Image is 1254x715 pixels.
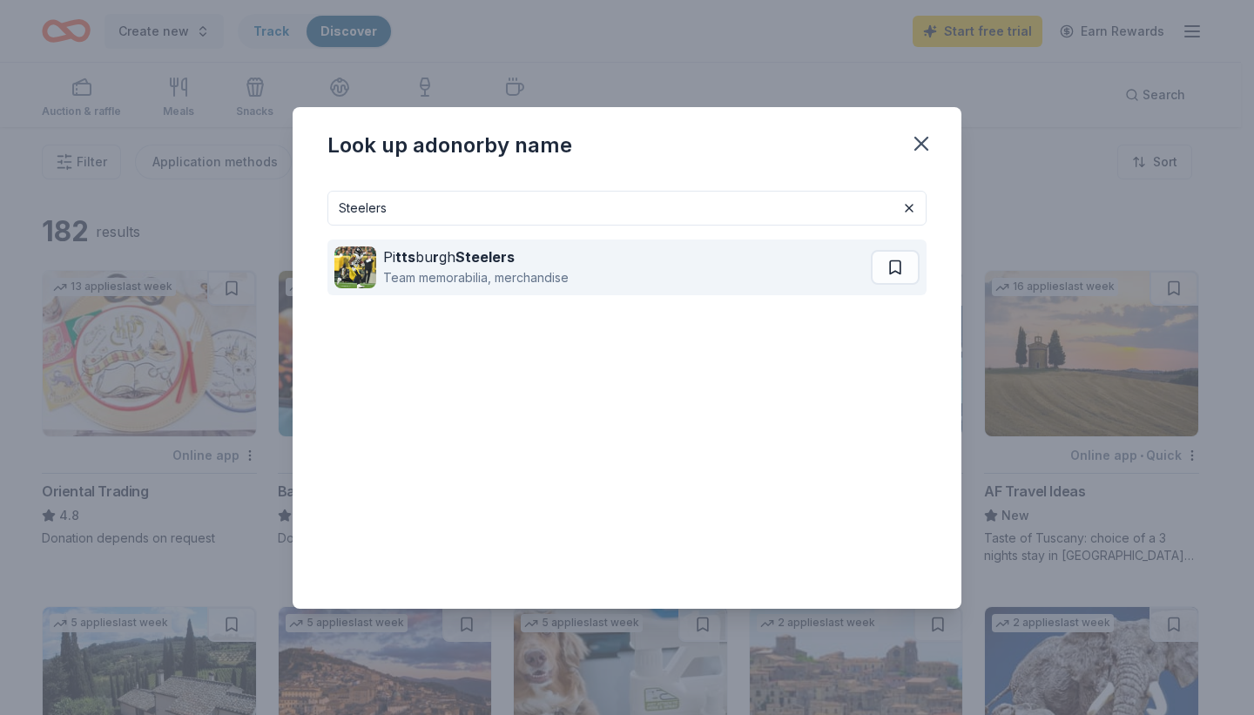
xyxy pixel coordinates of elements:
[383,246,569,267] div: Pi bu gh
[433,248,439,266] strong: r
[327,132,572,159] div: Look up a donor by name
[455,248,515,266] strong: Steelers
[334,246,376,288] img: Image for Pittsburgh Steelers
[383,267,569,288] div: Team memorabilia, merchandise
[395,248,415,266] strong: tts
[327,191,927,226] input: Search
